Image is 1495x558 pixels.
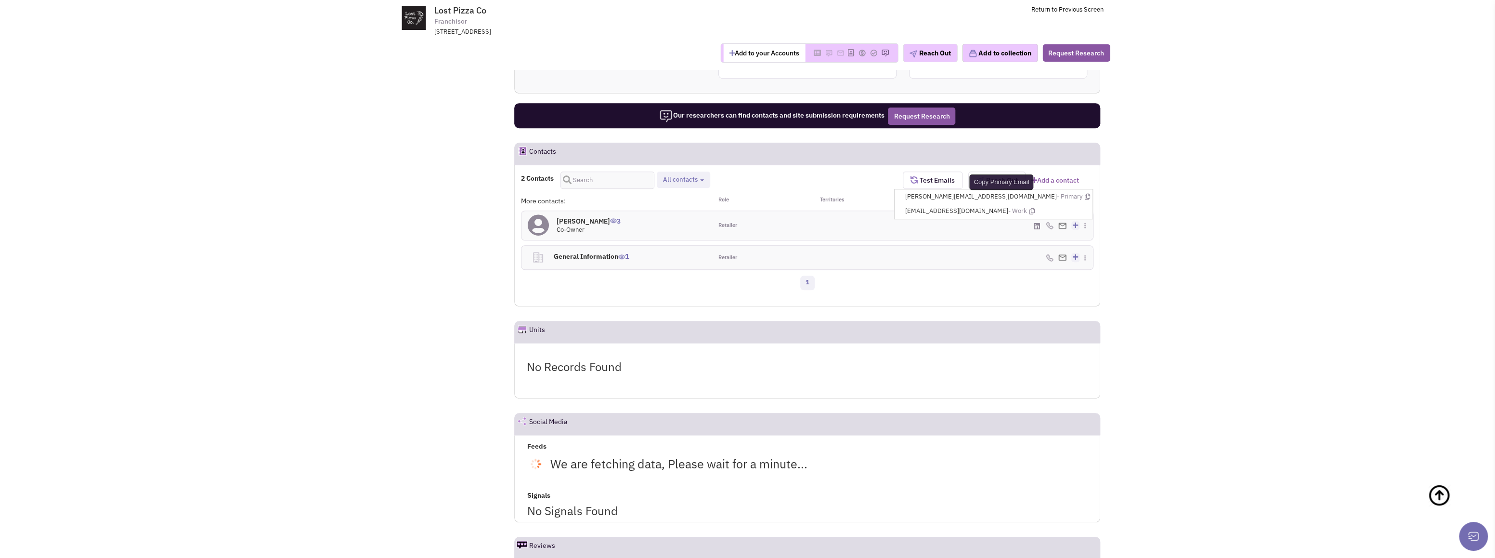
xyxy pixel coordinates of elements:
div: Copy Primary Email [969,174,1033,190]
img: Email%20Icon.png [1058,254,1066,261]
a: Return to Previous Screen [1031,5,1104,13]
span: [PERSON_NAME][EMAIL_ADDRESS][DOMAIN_NAME] [905,192,1090,201]
button: Test Emails [903,172,962,189]
span: Lost Pizza Co [434,5,486,16]
img: icon-collection-lavender.png [968,49,977,58]
h4: Signals [527,491,1087,500]
button: Reach Out [968,172,1026,189]
span: Retailer [718,222,737,229]
h4: [PERSON_NAME] [557,217,621,226]
span: Retailer [718,254,737,262]
h1: No Signals Found [527,505,1087,517]
p: We are fetching data, Please wait for a minute... [527,451,807,478]
img: Please add to your accounts [858,49,866,57]
span: All contacts [663,175,698,184]
span: Our researchers can find contacts and site submission requirements [659,111,884,120]
span: 3 [610,210,621,226]
a: Back To Top [1428,474,1476,537]
span: Test Emails [918,176,955,185]
button: All contacts [660,175,707,185]
span: [EMAIL_ADDRESS][DOMAIN_NAME] [905,207,1090,216]
button: Request Research [1042,44,1110,62]
h2: Units [529,321,545,343]
img: icon-UserInteraction.png [610,218,617,223]
span: - Primary [1056,192,1082,201]
h2: Contacts [529,143,556,164]
img: Please add to your accounts [870,49,877,57]
img: Email%20Icon.png [1058,223,1066,229]
button: Request Research [888,107,955,125]
img: Please add to your accounts [836,49,844,57]
img: clarity_building-linegeneral.png [532,251,544,264]
a: Add a contact [1031,175,1079,185]
h1: No Records Found [527,360,1088,373]
h2: Social Media [529,413,567,435]
img: icon-phone.png [1046,222,1053,229]
img: Please add to your accounts [881,49,889,57]
span: - Work [1008,207,1027,216]
span: Co-Owner [557,226,585,234]
h4: General Information [550,246,696,267]
h4: Feeds [527,442,1087,451]
img: icon-phone.png [1046,254,1053,262]
img: icon-researcher-20.png [659,109,673,123]
div: Territories [807,196,903,206]
div: [STREET_ADDRESS] [434,27,686,37]
img: Please add to your accounts [825,49,832,57]
img: plane.png [909,50,917,58]
span: Franchisor [434,16,467,27]
h4: 2 Contacts [521,174,554,183]
button: Add to collection [962,44,1038,62]
span: 1 [618,245,629,261]
input: Search [560,172,654,189]
button: Reach Out [903,44,957,62]
div: More contacts: [521,196,712,206]
div: Role [712,196,807,206]
img: icon-UserInteraction.png [618,254,625,259]
button: Add to your Accounts [723,44,805,62]
a: 1 [800,276,815,290]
